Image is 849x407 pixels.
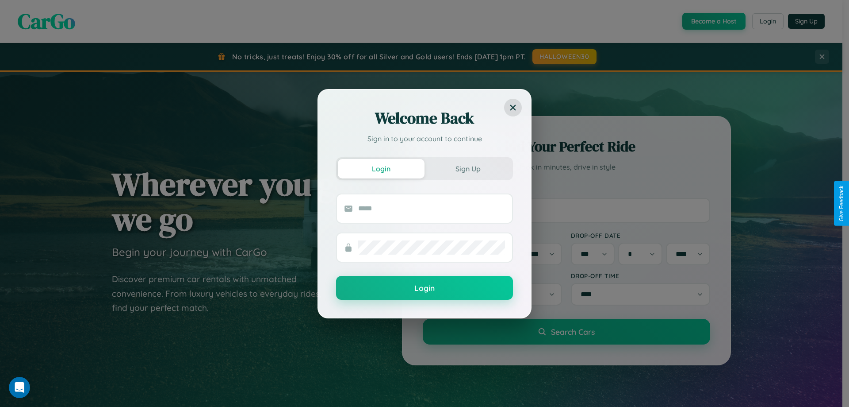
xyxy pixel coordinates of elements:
[424,159,511,178] button: Sign Up
[336,108,513,129] h2: Welcome Back
[9,377,30,398] iframe: Intercom live chat
[338,159,424,178] button: Login
[336,133,513,144] p: Sign in to your account to continue
[336,276,513,300] button: Login
[838,186,845,221] div: Give Feedback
